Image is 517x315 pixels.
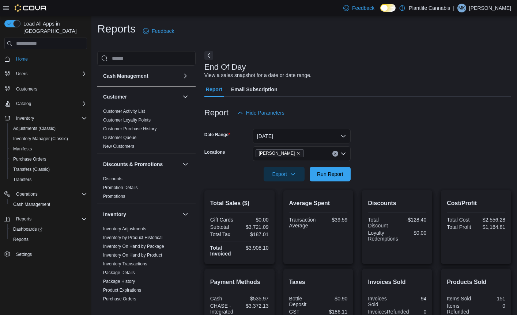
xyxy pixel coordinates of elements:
[1,113,90,123] button: Inventory
[13,166,50,172] span: Transfers (Classic)
[16,115,34,121] span: Inventory
[289,199,348,208] h2: Average Spent
[103,93,127,100] h3: Customer
[399,217,426,223] div: -$128.40
[103,278,135,284] span: Package History
[264,167,305,181] button: Export
[13,54,87,64] span: Home
[103,194,125,199] a: Promotions
[204,108,229,117] h3: Report
[103,93,180,100] button: Customer
[13,156,46,162] span: Purchase Orders
[181,72,190,80] button: Cash Management
[289,278,348,287] h2: Taxes
[13,146,32,152] span: Manifests
[340,1,377,15] a: Feedback
[1,214,90,224] button: Reports
[447,296,475,301] div: Items Sold
[210,217,238,223] div: Gift Cards
[103,235,163,241] span: Inventory by Product Historical
[1,249,90,260] button: Settings
[453,4,454,12] p: |
[259,150,295,157] span: [PERSON_NAME]
[320,296,347,301] div: $0.90
[16,71,27,77] span: Users
[7,224,90,234] a: Dashboards
[7,174,90,185] button: Transfers
[4,51,87,278] nav: Complex example
[10,175,34,184] a: Transfers
[10,235,87,244] span: Reports
[368,230,398,242] div: Loyalty Redemptions
[289,309,317,315] div: GST
[296,151,301,155] button: Remove Leduc from selection in this group
[103,211,126,218] h3: Inventory
[10,225,87,234] span: Dashboards
[97,107,196,154] div: Customer
[103,126,157,131] a: Customer Purchase History
[103,244,164,249] a: Inventory On Hand by Package
[210,278,269,287] h2: Payment Methods
[16,101,31,107] span: Catalog
[103,185,138,190] a: Promotion Details
[103,288,141,293] a: Product Expirations
[103,261,147,267] span: Inventory Transactions
[368,278,426,287] h2: Invoices Sold
[140,24,177,38] a: Feedback
[103,135,136,140] a: Customer Queue
[103,72,148,80] h3: Cash Management
[246,109,284,116] span: Hide Parameters
[13,237,29,242] span: Reports
[241,303,269,309] div: $3,372.13
[253,129,351,143] button: [DATE]
[97,174,196,204] div: Discounts & Promotions
[13,215,87,223] span: Reports
[447,278,505,287] h2: Products Sold
[7,123,90,134] button: Adjustments (Classic)
[241,224,269,230] div: $3,721.09
[478,296,505,301] div: 151
[20,20,87,35] span: Load All Apps in [GEOGRAPHIC_DATA]
[103,261,147,266] a: Inventory Transactions
[10,200,87,209] span: Cash Management
[204,149,225,155] label: Locations
[103,270,135,275] a: Package Details
[16,191,38,197] span: Operations
[368,199,426,208] h2: Discounts
[13,201,50,207] span: Cash Management
[241,296,269,301] div: $535.97
[204,132,230,138] label: Date Range
[234,105,287,120] button: Hide Parameters
[7,134,90,144] button: Inventory Manager (Classic)
[10,200,53,209] a: Cash Management
[181,160,190,169] button: Discounts & Promotions
[103,126,157,132] span: Customer Purchase History
[457,4,466,12] div: Matt Kutera
[204,63,246,72] h3: End Of Day
[103,161,163,168] h3: Discounts & Promotions
[181,210,190,219] button: Inventory
[7,199,90,210] button: Cash Management
[15,4,47,12] img: Cova
[401,230,426,236] div: $0.00
[241,231,269,237] div: $187.01
[10,145,87,153] span: Manifests
[469,4,511,12] p: [PERSON_NAME]
[10,235,31,244] a: Reports
[103,108,145,114] span: Customer Activity List
[13,190,87,199] span: Operations
[103,144,134,149] a: New Customers
[478,217,505,223] div: $2,556.28
[13,177,31,183] span: Transfers
[317,170,343,178] span: Run Report
[10,134,87,143] span: Inventory Manager (Classic)
[210,296,238,301] div: Cash
[320,309,347,315] div: $186.11
[10,124,87,133] span: Adjustments (Classic)
[10,145,35,153] a: Manifests
[478,224,505,230] div: $1,164.81
[103,135,136,141] span: Customer Queue
[7,144,90,154] button: Manifests
[368,217,396,228] div: Total Discount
